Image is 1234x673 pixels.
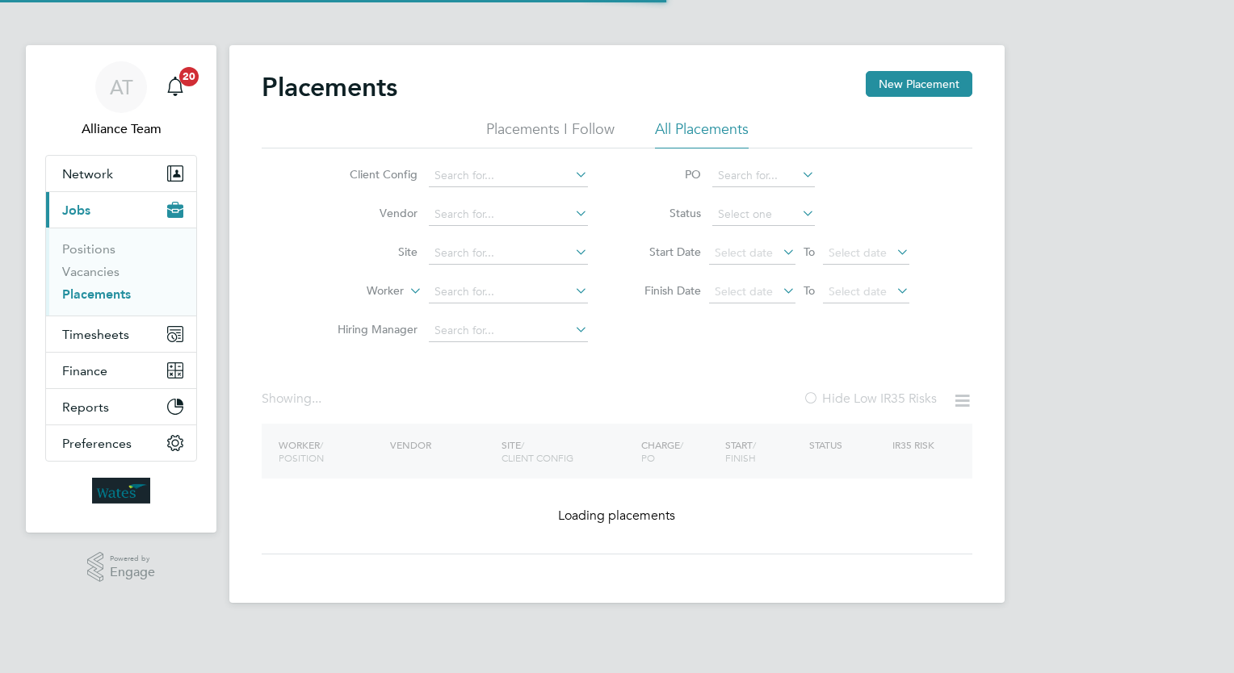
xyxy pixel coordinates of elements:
span: Finance [62,363,107,378]
a: ATAlliance Team [45,61,197,139]
a: Powered byEngage [87,552,156,583]
input: Select one [712,203,815,226]
label: Hide Low IR35 Risks [803,391,937,407]
input: Search for... [712,165,815,187]
div: Jobs [46,228,196,316]
h2: Placements [262,71,397,103]
span: Preferences [62,436,132,451]
img: wates-logo-retina.png [92,478,150,504]
a: Positions [62,241,115,257]
span: Timesheets [62,327,129,342]
label: Site [325,245,418,259]
a: 20 [159,61,191,113]
input: Search for... [429,320,588,342]
input: Search for... [429,281,588,303]
span: 20 [179,67,199,86]
div: Showing [262,391,325,408]
label: Hiring Manager [325,322,418,336]
a: Placements [62,286,131,302]
label: Client Config [325,167,418,182]
label: Vendor [325,206,418,220]
span: To [799,280,820,301]
span: Reports [62,399,109,415]
label: Finish Date [628,283,701,298]
nav: Main navigation [26,45,216,533]
span: AT [110,77,133,98]
a: Vacancies [62,264,120,279]
span: Select date [715,284,773,299]
span: ... [312,391,321,407]
span: Jobs [62,203,90,218]
span: Select date [829,245,887,260]
span: Powered by [110,552,155,566]
button: Timesheets [46,316,196,352]
label: PO [628,167,701,182]
span: Select date [829,284,887,299]
button: New Placement [866,71,972,97]
label: Status [628,206,701,220]
button: Jobs [46,192,196,228]
button: Network [46,156,196,191]
span: Select date [715,245,773,260]
span: Network [62,166,113,182]
span: Alliance Team [45,119,197,139]
label: Start Date [628,245,701,259]
li: Placements I Follow [486,119,615,148]
li: All Placements [655,119,749,148]
input: Search for... [429,242,588,265]
span: Engage [110,566,155,579]
button: Preferences [46,425,196,461]
span: To [799,241,820,262]
input: Search for... [429,203,588,226]
button: Reports [46,389,196,424]
a: Go to home page [45,478,197,504]
input: Search for... [429,165,588,187]
label: Worker [311,283,404,299]
button: Finance [46,353,196,388]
